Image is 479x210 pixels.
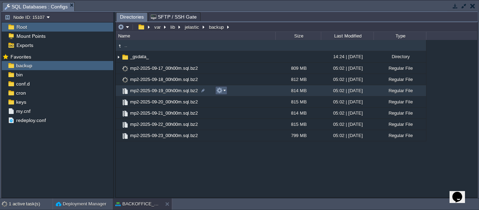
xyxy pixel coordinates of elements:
[120,13,144,21] span: Directories
[129,54,150,60] a: _gsdata_
[116,119,121,130] img: AMDAwAAAACH5BAEAAAAALAAAAAABAAEAAAICRAEAOw==
[373,74,426,85] div: Regular File
[275,85,321,96] div: 814 MB
[116,22,477,32] input: Click to enter the path
[129,88,199,94] a: mp2-2025-09-19_00h00m.sql.bz2
[15,24,28,30] a: Root
[275,63,321,74] div: 809 MB
[123,42,128,48] a: ..
[321,108,373,118] div: 05:02 | [DATE]
[184,24,201,30] button: jelastic
[121,65,129,73] img: AMDAwAAAACH5BAEAAAAALAAAAAABAAEAAAICRAEAOw==
[129,99,199,105] a: mp2-2025-09-20_00h00m.sql.bz2
[116,63,121,74] img: AMDAwAAAACH5BAEAAAAALAAAAAABAAEAAAICRAEAOw==
[116,96,121,107] img: AMDAwAAAACH5BAEAAAAALAAAAAABAAEAAAICRAEAOw==
[15,42,34,48] a: Exports
[373,96,426,107] div: Regular File
[116,42,123,50] img: AMDAwAAAACH5BAEAAAAALAAAAAABAAEAAAICRAEAOw==
[321,85,373,96] div: 05:02 | [DATE]
[129,133,199,138] a: mp2-2025-09-23_00h00m.sql.bz2
[15,90,27,96] a: cron
[116,74,121,85] img: AMDAwAAAACH5BAEAAAAALAAAAAABAAEAAAICRAEAOw==
[115,201,160,208] button: BACKOFFICE_LIVE_APP_BACKEND
[276,32,321,40] div: Size
[15,72,24,78] a: bin
[15,33,47,39] a: Mount Points
[116,85,121,96] img: AMDAwAAAACH5BAEAAAAALAAAAAABAAEAAAICRAEAOw==
[121,76,129,84] img: AMDAwAAAACH5BAEAAAAALAAAAAABAAEAAAICRAEAOw==
[129,110,199,116] a: mp2-2025-09-21_00h00m.sql.bz2
[9,54,32,60] a: Favorites
[275,96,321,107] div: 815 MB
[275,108,321,118] div: 814 MB
[15,62,33,69] a: backup
[15,108,32,114] a: my.cnf
[373,108,426,118] div: Regular File
[322,32,373,40] div: Last Modified
[275,119,321,130] div: 815 MB
[450,182,472,203] iframe: chat widget
[275,130,321,141] div: 799 MB
[56,201,106,208] button: Deployment Manager
[121,53,129,61] img: AMDAwAAAACH5BAEAAAAALAAAAAABAAEAAAICRAEAOw==
[15,99,27,105] a: keys
[5,2,68,11] span: SQL Databases : Configs
[116,52,121,62] img: AMDAwAAAACH5BAEAAAAALAAAAAABAAEAAAICRAEAOw==
[321,63,373,74] div: 05:02 | [DATE]
[116,130,121,141] img: AMDAwAAAACH5BAEAAAAALAAAAAABAAEAAAICRAEAOw==
[321,119,373,130] div: 05:02 | [DATE]
[121,132,129,140] img: AMDAwAAAACH5BAEAAAAALAAAAAABAAEAAAICRAEAOw==
[373,51,426,62] div: Directory
[275,74,321,85] div: 812 MB
[373,85,426,96] div: Regular File
[129,121,199,127] a: mp2-2025-09-22_00h00m.sql.bz2
[321,130,373,141] div: 05:02 | [DATE]
[15,117,47,123] a: redeploy.conf
[169,24,177,30] button: lib
[321,96,373,107] div: 05:02 | [DATE]
[151,13,197,21] span: SFTP / SSH Gate
[153,24,162,30] button: var
[9,198,53,210] div: 1 active task(s)
[129,76,199,82] a: mp2-2025-09-18_00h00m.sql.bz2
[15,81,31,87] a: conf.d
[373,130,426,141] div: Regular File
[121,99,129,106] img: AMDAwAAAACH5BAEAAAAALAAAAAABAAEAAAICRAEAOw==
[321,74,373,85] div: 05:02 | [DATE]
[116,108,121,118] img: AMDAwAAAACH5BAEAAAAALAAAAAABAAEAAAICRAEAOw==
[121,87,129,95] img: AMDAwAAAACH5BAEAAAAALAAAAAABAAEAAAICRAEAOw==
[373,119,426,130] div: Regular File
[373,63,426,74] div: Regular File
[116,32,275,40] div: Name
[5,14,47,20] button: Node ID: 15107
[208,24,225,30] button: backup
[121,110,129,117] img: AMDAwAAAACH5BAEAAAAALAAAAAABAAEAAAICRAEAOw==
[321,51,373,62] div: 14:24 | [DATE]
[374,32,426,40] div: Type
[121,121,129,129] img: AMDAwAAAACH5BAEAAAAALAAAAAABAAEAAAICRAEAOw==
[129,65,199,71] a: mp2-2025-09-17_00h00m.sql.bz2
